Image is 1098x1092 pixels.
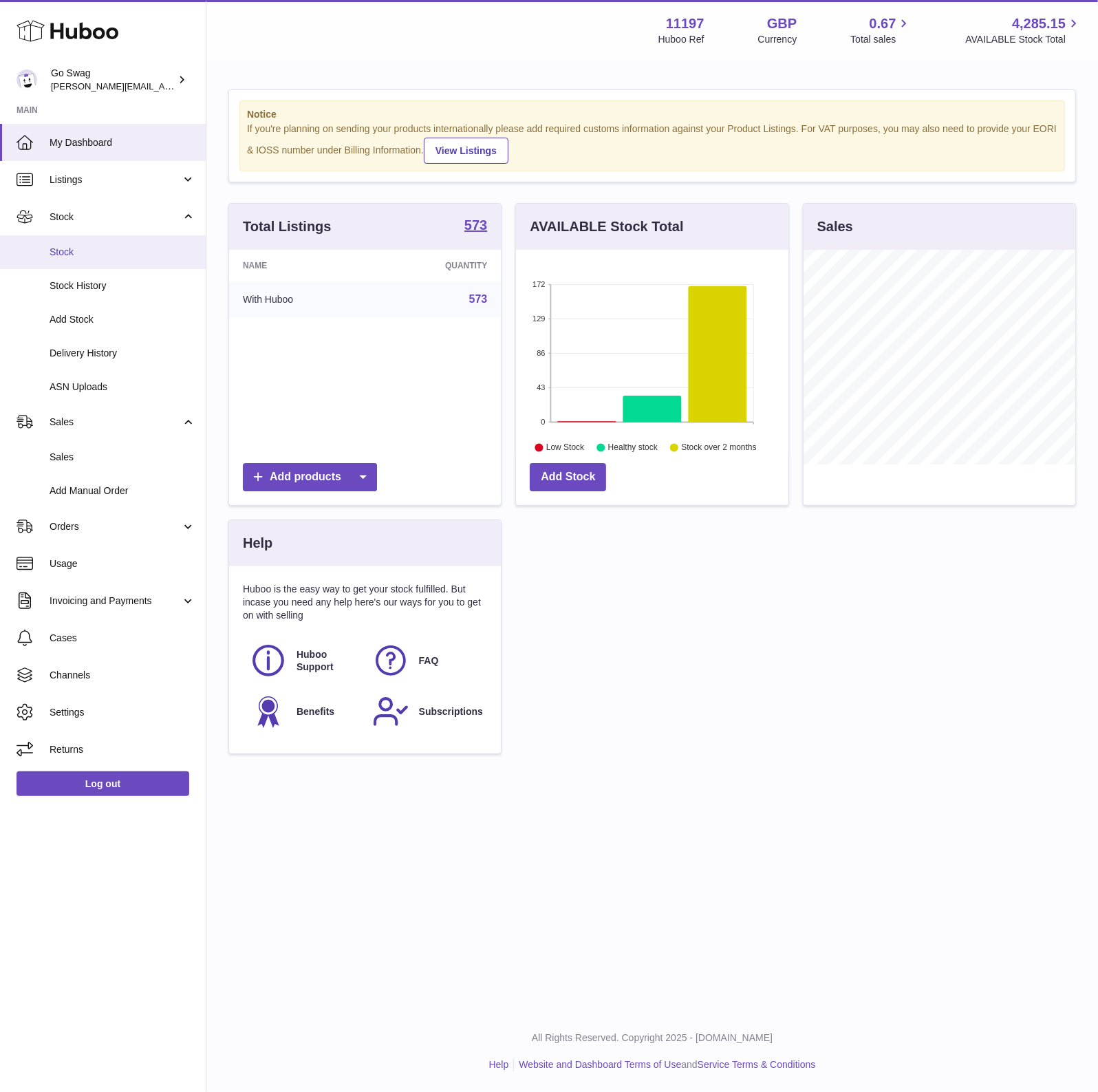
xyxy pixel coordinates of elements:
text: 0 [541,418,546,426]
text: 129 [532,314,545,323]
span: Invoicing and Payments [50,595,181,608]
img: leigh@goswag.com [17,69,37,90]
th: Name [229,250,373,281]
text: Healthy stock [608,442,658,452]
a: Website and Dashboard Terms of Use [519,1059,681,1070]
a: 573 [464,218,487,235]
text: 43 [537,383,546,392]
strong: 573 [464,218,487,232]
span: Settings [50,706,195,719]
span: Add Manual Order [50,484,195,497]
div: Huboo Ref [658,33,704,46]
a: FAQ [372,642,481,679]
span: Total sales [850,33,912,46]
a: Subscriptions [372,693,481,730]
a: View Listings [424,138,508,164]
a: Add products [243,463,377,491]
div: Go Swag [51,67,175,93]
span: Add Stock [50,313,195,326]
span: Subscriptions [419,705,483,718]
strong: 11197 [666,14,704,33]
strong: Notice [247,108,1057,121]
span: Stock [50,211,181,224]
div: If you're planning on sending your products internationally please add required customs informati... [247,122,1057,164]
span: My Dashboard [50,136,195,149]
span: 4,285.15 [1012,14,1066,33]
a: 573 [469,293,488,305]
span: FAQ [419,654,439,667]
li: and [514,1058,815,1071]
h3: AVAILABLE Stock Total [530,217,683,236]
a: Huboo Support [250,642,358,679]
strong: GBP [767,14,797,33]
span: Delivery History [50,347,195,360]
span: Usage [50,557,195,570]
a: Service Terms & Conditions [698,1059,816,1070]
text: Low Stock [546,442,585,452]
a: 0.67 Total sales [850,14,912,46]
span: Stock History [50,279,195,292]
span: Cases [50,632,195,645]
span: ASN Uploads [50,381,195,394]
span: [PERSON_NAME][EMAIL_ADDRESS][DOMAIN_NAME] [51,81,276,92]
a: Add Stock [530,463,606,491]
div: Currency [758,33,797,46]
text: 172 [532,280,545,288]
a: Benefits [250,693,358,730]
text: 86 [537,349,546,357]
a: Log out [17,771,189,796]
span: Returns [50,743,195,756]
a: 4,285.15 AVAILABLE Stock Total [965,14,1081,46]
span: Huboo Support [297,648,357,674]
span: Benefits [297,705,334,718]
span: Sales [50,416,181,429]
td: With Huboo [229,281,373,317]
span: Channels [50,669,195,682]
p: Huboo is the easy way to get your stock fulfilled. But incase you need any help here's our ways f... [243,583,487,622]
h3: Sales [817,217,853,236]
text: Stock over 2 months [682,442,757,452]
span: Sales [50,451,195,464]
span: AVAILABLE Stock Total [965,33,1081,46]
h3: Total Listings [243,217,332,236]
span: Stock [50,246,195,259]
p: All Rights Reserved. Copyright 2025 - [DOMAIN_NAME] [217,1031,1087,1045]
span: 0.67 [870,14,896,33]
span: Orders [50,520,181,533]
h3: Help [243,534,272,553]
th: Quantity [373,250,502,281]
a: Help [489,1059,509,1070]
span: Listings [50,173,181,186]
